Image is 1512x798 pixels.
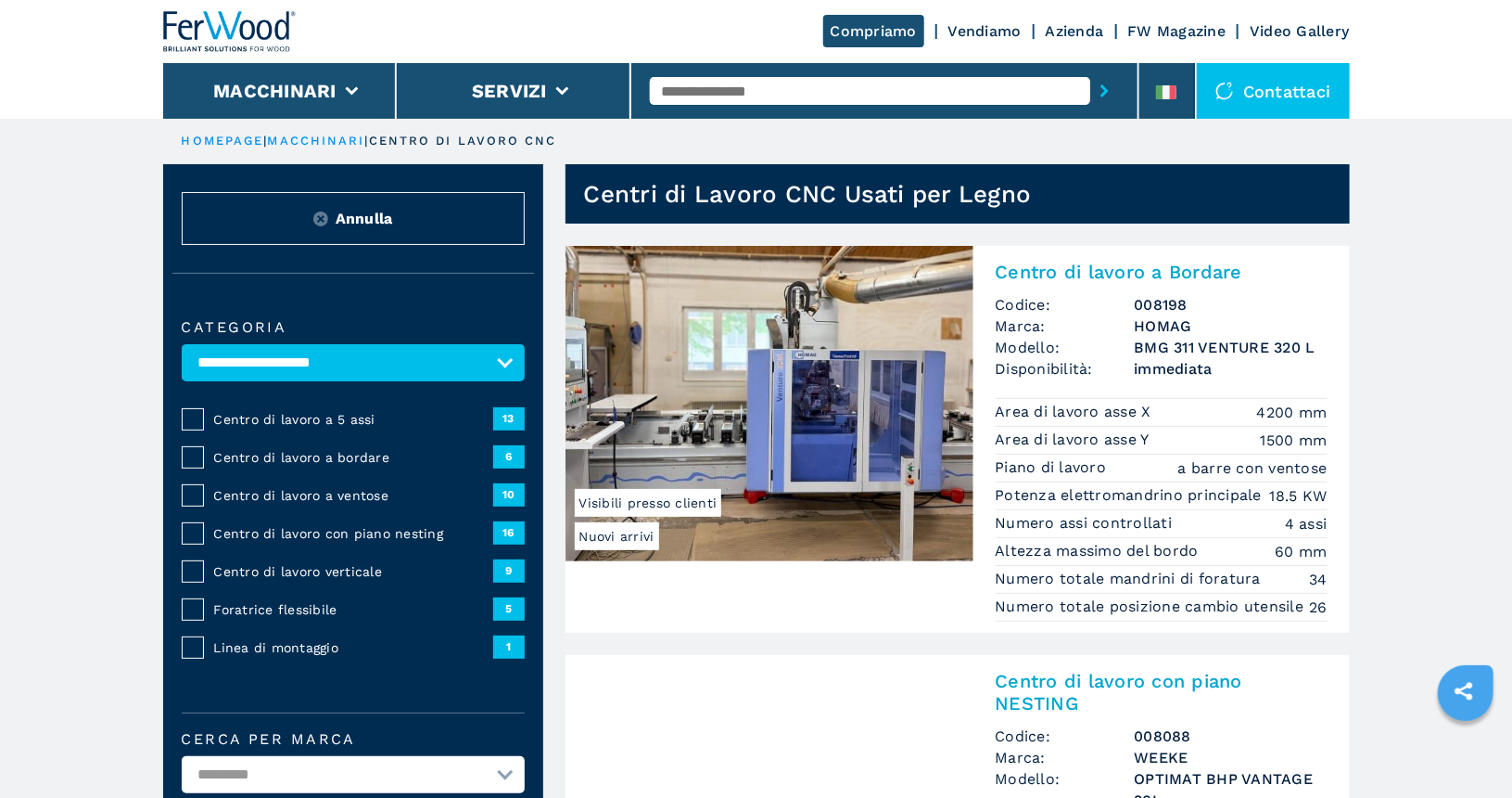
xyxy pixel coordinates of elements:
[996,430,1155,450] p: Area di lavoro asse Y
[493,445,525,468] span: 6
[1135,358,1328,380] span: immediata
[996,457,1112,478] p: Piano di lavoro
[493,483,525,506] span: 10
[313,212,328,226] img: Reset
[493,598,525,620] span: 5
[575,522,659,550] span: Nuovi arrivi
[996,337,1135,358] span: Modello:
[472,80,547,102] button: Servizi
[1135,294,1328,315] h3: 008198
[369,133,557,149] p: centro di lavoro cnc
[823,15,924,47] a: Compriamo
[575,489,722,517] span: Visibili presso clienti
[565,246,973,561] img: Centro di lavoro a Bordare HOMAG BMG 311 VENTURE 320 L
[214,562,493,581] span: Centro di lavoro verticale
[163,11,297,52] img: Ferwood
[365,134,369,148] span: |
[1309,569,1328,590] em: 34
[996,747,1135,768] span: Marca:
[268,134,365,148] a: macchinari
[996,261,1328,283] h2: Centro di lavoro a Bordare
[996,541,1204,561] p: Altezza massimo del bordo
[1441,668,1487,714] a: sharethis
[493,407,525,430] span: 13
[996,726,1135,747] span: Codice:
[1135,747,1328,768] h3: WEEKE
[214,448,493,467] span: Centro di lavoro a bordare
[1197,63,1350,119] div: Contattaci
[1257,402,1328,423] em: 4200 mm
[214,524,493,543] span: Centro di lavoro con piano nesting
[1135,315,1328,337] h3: HOMAG
[1285,513,1328,534] em: 4 assi
[214,600,493,619] span: Foratrice flessibile
[214,638,493,657] span: Linea di montaggio
[1090,70,1119,112] button: submit-button
[996,358,1135,380] span: Disponibilità:
[1178,457,1328,479] em: a barre con ventose
[182,192,525,245] button: ResetAnnulla
[182,134,264,148] a: HOMEPAGE
[948,22,1022,40] a: Vendiamo
[996,485,1267,506] p: Potenza elettromandrino principale
[996,513,1177,534] p: Numero assi controllati
[182,732,525,747] label: Cerca per marca
[996,569,1266,589] p: Numero totale mandrini di foratura
[1128,22,1226,40] a: FW Magazine
[1135,726,1328,747] h3: 008088
[182,320,525,335] label: Categoria
[1275,541,1327,562] em: 60 mm
[214,486,493,505] span: Centro di lavoro a ventose
[493,636,525,658] span: 1
[996,597,1309,617] p: Numero totale posizione cambio utensile
[1433,714,1498,784] iframe: Chat
[493,560,525,582] span: 9
[996,670,1328,714] h2: Centro di lavoro con piano NESTING
[1309,597,1328,618] em: 26
[1250,22,1349,40] a: Video Gallery
[996,294,1135,315] span: Codice:
[213,80,337,102] button: Macchinari
[1046,22,1104,40] a: Azienda
[1135,337,1328,358] h3: BMG 311 VENTURE 320 L
[263,134,267,148] span: |
[493,521,525,544] span: 16
[1270,485,1328,507] em: 18.5 KW
[214,410,493,429] span: Centro di lavoro a 5 assi
[1261,430,1328,451] em: 1500 mm
[336,208,393,229] span: Annulla
[584,179,1032,209] h1: Centri di Lavoro CNC Usati per Legno
[565,246,1350,633] a: Centro di lavoro a Bordare HOMAG BMG 311 VENTURE 320 LNuovi arriviVisibili presso clientiCentro d...
[1215,82,1234,100] img: Contattaci
[996,315,1135,337] span: Marca:
[996,402,1157,422] p: Area di lavoro asse X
